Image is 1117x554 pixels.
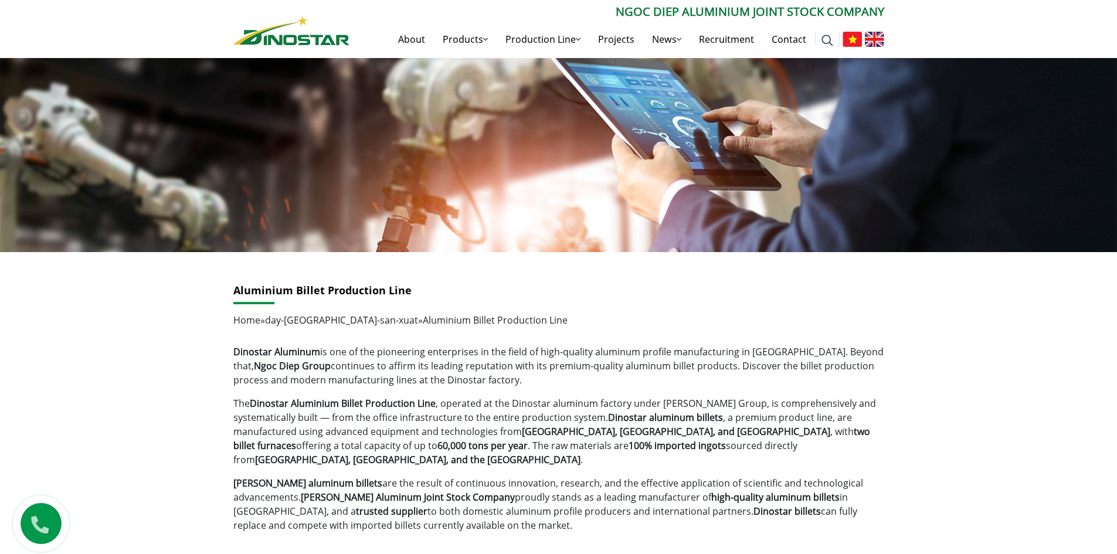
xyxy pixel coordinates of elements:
[233,476,884,532] p: are the result of continuous innovation, research, and the effective application of scientific an...
[233,314,568,327] span: » »
[233,396,884,467] p: The , operated at the Dinostar aluminum factory under [PERSON_NAME] Group, is comprehensively and...
[434,21,497,58] a: Products
[233,345,884,387] p: is one of the pioneering enterprises in the field of high-quality aluminum profile manufacturing ...
[763,21,815,58] a: Contact
[233,345,320,358] strong: Dinostar Aluminum
[356,505,427,518] strong: trusted supplier
[301,491,515,504] strong: [PERSON_NAME] Aluminum Joint Stock Company
[753,505,821,518] strong: Dinostar billets
[711,491,840,504] strong: high-quality aluminum billets
[233,314,260,327] a: Home
[821,35,833,46] img: search
[629,439,726,452] strong: 100% imported ingots
[250,397,436,410] strong: Dinostar Aluminium Billet Production Line
[589,21,643,58] a: Projects
[843,32,862,47] img: Tiếng Việt
[423,314,568,327] span: Aluminium Billet Production Line
[254,359,331,372] a: Ngoc Diep Group
[389,21,434,58] a: About
[690,21,763,58] a: Recruitment
[255,453,580,466] strong: [GEOGRAPHIC_DATA], [GEOGRAPHIC_DATA], and the [GEOGRAPHIC_DATA]
[233,16,349,45] img: Nhôm Dinostar
[349,3,884,21] p: Ngoc Diep Aluminium Joint Stock Company
[643,21,690,58] a: News
[233,425,870,452] strong: two billet furnaces
[608,411,723,424] strong: Dinostar aluminum billets
[522,425,830,438] strong: [GEOGRAPHIC_DATA], [GEOGRAPHIC_DATA], and [GEOGRAPHIC_DATA]
[865,32,884,47] img: English
[265,314,418,327] a: day-[GEOGRAPHIC_DATA]-san-xuat
[233,477,382,490] a: [PERSON_NAME] aluminum billets
[497,21,589,58] a: Production Line
[437,439,528,452] strong: 60,000 tons per year
[233,283,412,297] a: Aluminium Billet Production Line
